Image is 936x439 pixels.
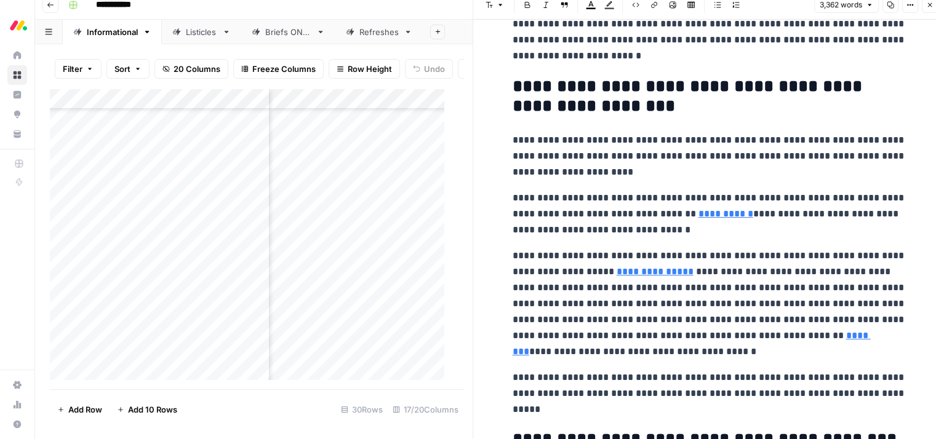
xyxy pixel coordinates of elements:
a: Opportunities [7,105,27,124]
img: Monday.com Logo [7,14,30,36]
span: Add 10 Rows [128,403,177,416]
button: Row Height [329,59,400,79]
button: Add Row [50,400,110,419]
div: Listicles [186,26,217,38]
button: Freeze Columns [233,59,324,79]
button: Filter [55,59,102,79]
a: Your Data [7,124,27,144]
a: Informational [63,20,162,44]
button: Add 10 Rows [110,400,185,419]
button: 20 Columns [154,59,228,79]
span: Sort [114,63,130,75]
a: Briefs ONLY [241,20,335,44]
span: 20 Columns [174,63,220,75]
span: Add Row [68,403,102,416]
a: Usage [7,395,27,414]
span: Freeze Columns [252,63,316,75]
a: Refreshes [335,20,423,44]
div: Briefs ONLY [265,26,311,38]
div: 17/20 Columns [388,400,463,419]
button: Sort [106,59,150,79]
div: 30 Rows [336,400,388,419]
button: Workspace: Monday.com [7,10,27,41]
button: Help + Support [7,414,27,434]
span: Row Height [348,63,392,75]
div: Refreshes [359,26,399,38]
span: Filter [63,63,82,75]
a: Insights [7,85,27,105]
button: Undo [405,59,453,79]
a: Listicles [162,20,241,44]
a: Browse [7,65,27,85]
span: Undo [424,63,445,75]
a: Settings [7,375,27,395]
a: Home [7,45,27,65]
div: Informational [87,26,138,38]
